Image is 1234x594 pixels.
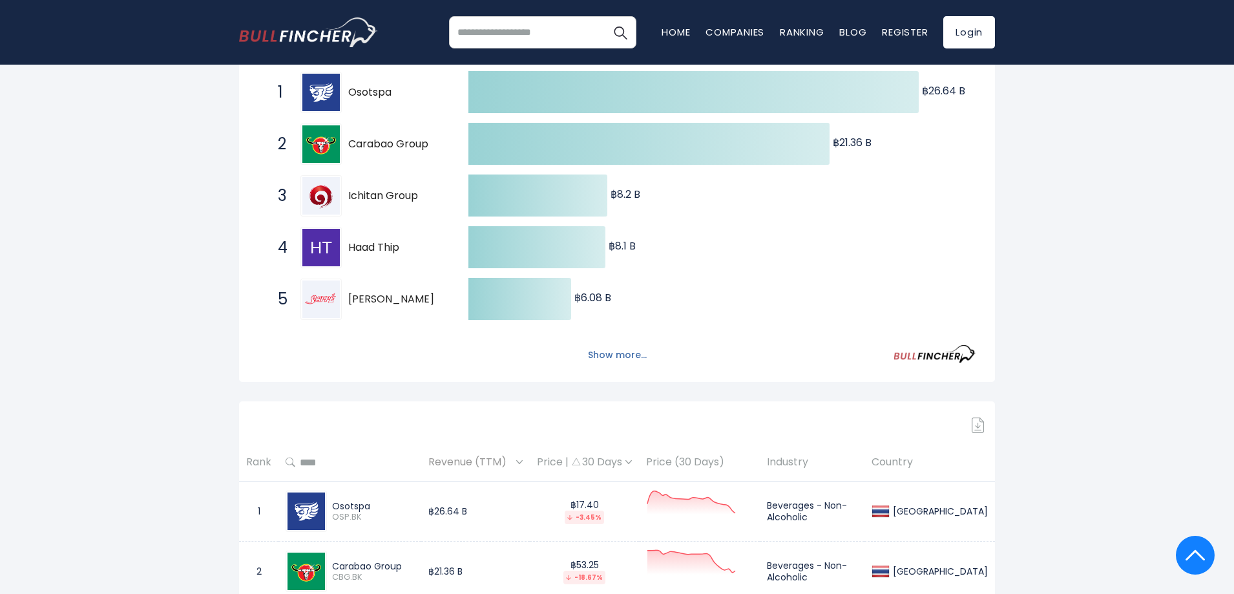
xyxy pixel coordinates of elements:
[271,288,284,310] span: 5
[348,189,446,203] span: Ichitan Group
[239,17,378,47] img: bullfincher logo
[348,138,446,151] span: Carabao Group
[574,290,611,305] text: ฿6.08 B
[537,456,632,469] div: Price | 30 Days
[943,16,995,48] a: Login
[302,281,340,318] img: Sappe
[348,241,446,255] span: Haad Thip
[348,293,446,306] span: [PERSON_NAME]
[271,81,284,103] span: 1
[302,74,340,111] img: Osotspa
[565,511,604,524] div: -3.45%
[609,239,636,253] text: ฿8.1 B
[302,177,340,215] img: Ichitan Group
[882,25,928,39] a: Register
[890,566,988,577] div: [GEOGRAPHIC_DATA]
[348,86,446,100] span: Osotspa
[662,25,690,39] a: Home
[421,482,530,542] td: ฿26.64 B
[839,25,866,39] a: Blog
[833,135,872,150] text: ฿21.36 B
[332,512,414,523] span: OSP.BK
[537,499,632,524] div: ฿17.40
[332,500,414,512] div: Osotspa
[890,505,988,517] div: [GEOGRAPHIC_DATA]
[302,125,340,163] img: Carabao Group
[271,133,284,155] span: 2
[332,560,414,572] div: Carabao Group
[239,443,278,482] th: Rank
[760,482,864,542] td: Beverages - Non-Alcoholic
[271,237,284,259] span: 4
[563,571,605,584] div: -18.67%
[271,185,284,207] span: 3
[302,229,340,266] img: Haad Thip
[239,482,278,542] td: 1
[604,16,636,48] button: Search
[239,17,378,47] a: Go to homepage
[580,345,654,366] button: Show more...
[922,83,965,98] text: ฿26.64 B
[760,443,864,482] th: Industry
[639,443,760,482] th: Price (30 Days)
[537,559,632,584] div: ฿53.25
[611,187,640,202] text: ฿8.2 B
[428,452,513,472] span: Revenue (TTM)
[706,25,764,39] a: Companies
[288,553,325,590] img: CBG.BK.png
[780,25,824,39] a: Ranking
[332,572,414,583] span: CBG.BK
[288,493,325,530] img: OSP.BK.png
